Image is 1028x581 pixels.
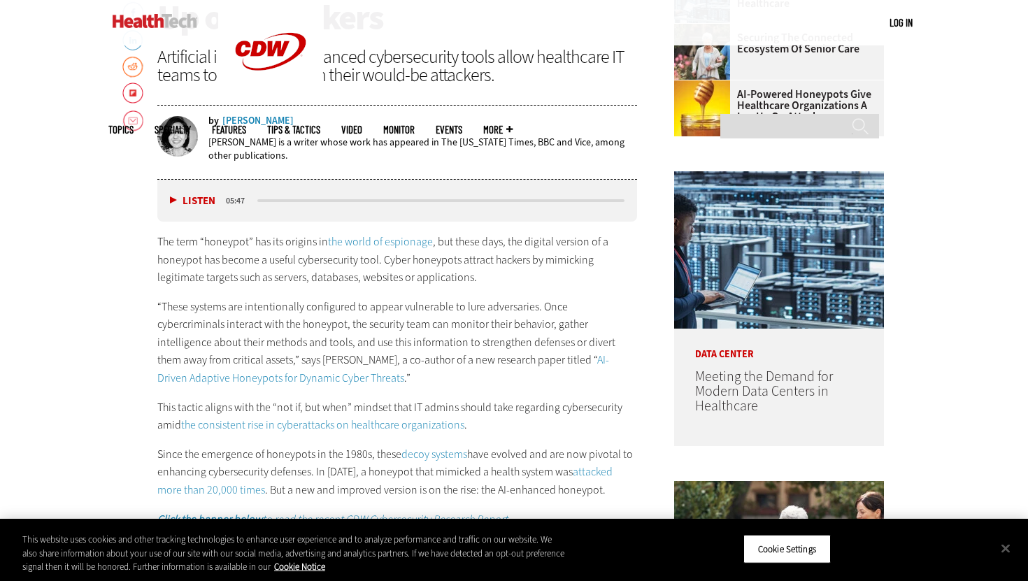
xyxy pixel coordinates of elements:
[212,124,246,135] a: Features
[674,171,884,329] img: engineer with laptop overlooking data center
[157,512,511,526] a: Click the banner belowto read the recent CDW Cybersecurity Research Report.
[108,124,134,135] span: Topics
[990,533,1021,564] button: Close
[157,180,637,222] div: media player
[157,445,637,499] p: Since the emergence of honeypots in the 1980s, these have evolved and are now pivotal to enhancin...
[157,399,637,434] p: This tactic aligns with the “not if, but when” mindset that IT admins should take regarding cyber...
[383,124,415,135] a: MonITor
[22,533,566,574] div: This website uses cookies and other tracking technologies to enhance user experience and to analy...
[341,124,362,135] a: Video
[181,417,464,432] a: the consistent rise in cyberattacks on healthcare organizations
[890,16,913,29] a: Log in
[113,14,197,28] img: Home
[695,367,833,415] a: Meeting the Demand for Modern Data Centers in Healthcare
[224,194,255,207] div: duration
[483,124,513,135] span: More
[401,447,467,461] a: decoy systems
[157,298,637,387] p: “These systems are intentionally configured to appear vulnerable to lure adversaries. Once cyberc...
[157,512,262,526] strong: Click the banner below
[170,196,215,206] button: Listen
[674,329,884,359] p: Data Center
[157,233,637,287] p: The term “honeypot” has its origins in , but these days, the digital version of a honeypot has be...
[274,561,325,573] a: More information about your privacy
[218,92,323,107] a: CDW
[328,234,433,249] a: the world of espionage
[155,124,191,135] span: Specialty
[890,15,913,30] div: User menu
[436,124,462,135] a: Events
[157,512,511,526] em: to read the recent CDW Cybersecurity Research Report.
[743,534,831,564] button: Cookie Settings
[267,124,320,135] a: Tips & Tactics
[674,80,730,136] img: jar of honey with a honey dipper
